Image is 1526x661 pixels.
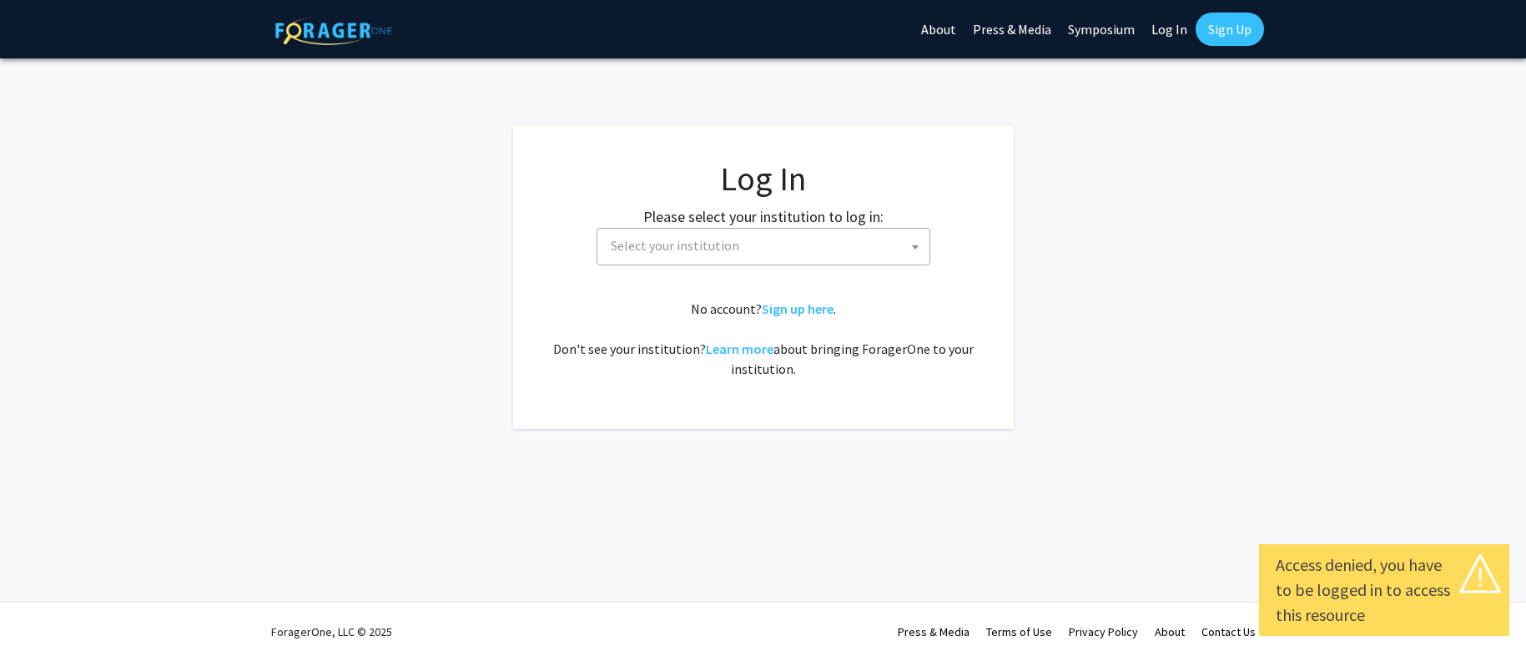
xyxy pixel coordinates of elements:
a: Terms of Use [986,624,1052,639]
a: Sign up here [762,300,834,317]
span: Select your institution [597,228,930,265]
span: Select your institution [611,237,739,254]
div: ForagerOne, LLC © 2025 [271,603,392,661]
a: Sign Up [1196,13,1264,46]
span: Select your institution [604,229,929,263]
a: About [1155,624,1185,639]
a: Contact Us [1201,624,1256,639]
label: Please select your institution to log in: [643,205,884,228]
img: ForagerOne Logo [275,16,392,45]
a: Press & Media [898,624,969,639]
div: No account? . Don't see your institution? about bringing ForagerOne to your institution. [546,299,980,379]
div: Access denied, you have to be logged in to access this resource [1276,553,1493,628]
h1: Log In [546,159,980,199]
a: Privacy Policy [1069,624,1138,639]
a: Learn more about bringing ForagerOne to your institution [706,341,773,357]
